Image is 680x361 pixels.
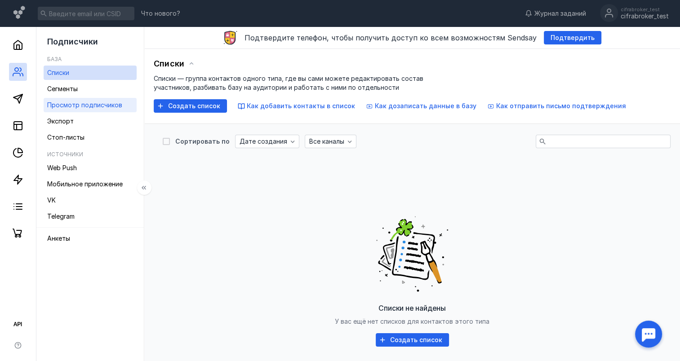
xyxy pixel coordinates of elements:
[137,10,185,17] a: Что нового?
[44,209,137,224] a: Telegram
[47,164,77,172] span: Web Push
[47,101,122,109] span: Просмотр подписчиков
[240,138,287,145] span: Дате создания
[47,234,70,242] span: Анкеты
[496,102,626,110] span: Как отправить письмо подтверждения
[244,33,537,42] span: Подтвердите телефон, чтобы получить доступ ко всем возможностям Sendsay
[44,161,137,175] a: Web Push
[238,101,355,110] button: Как добавить контакты в список
[247,102,355,110] span: Как добавить контакты в список
[175,138,230,145] div: Сортировать по
[305,135,356,148] button: Все каналы
[44,98,137,112] a: Просмотр подписчиков
[621,7,669,12] div: cifrabroker_test
[47,85,78,92] span: Сегменты
[44,130,137,145] a: Стоп-листы
[375,102,476,110] span: Как дозаписать данные в базу
[44,66,137,80] a: Списки
[390,336,442,344] span: Создать список
[366,101,476,110] button: Как дозаписать данные в базу
[44,193,137,207] a: VK
[47,196,56,204] span: VK
[544,31,601,44] button: Подтвердить
[520,9,591,18] a: Журнал заданий
[335,317,489,325] span: У вас ещё нет списков для контактов этого типа
[534,9,586,18] span: Журнал заданий
[487,101,626,110] button: Как отправить письмо подтверждения
[154,75,423,91] span: Списки — группа контактов одного типа, где вы сами можете редактировать состав участников, разбив...
[47,212,75,220] span: Telegram
[154,59,184,69] span: Списки
[44,231,137,246] a: Анкеты
[47,133,84,141] span: Стоп-листы
[47,37,98,46] span: Подписчики
[376,333,449,347] button: Создать список
[621,13,669,20] div: cifrabroker_test
[47,151,83,158] h5: Источники
[44,82,137,96] a: Сегменты
[154,99,227,113] button: Создать список
[235,135,299,148] button: Дате создания
[47,56,62,62] h5: База
[141,10,180,17] span: Что нового?
[47,180,123,188] span: Мобильное приложение
[309,138,344,145] span: Все каналы
[38,7,134,20] input: Введите email или CSID
[551,34,595,42] span: Подтвердить
[378,304,446,313] span: Списки не найдены
[168,102,220,110] span: Создать список
[47,117,74,125] span: Экспорт
[47,69,69,76] span: Списки
[44,177,137,191] a: Мобильное приложение
[44,114,137,128] a: Экспорт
